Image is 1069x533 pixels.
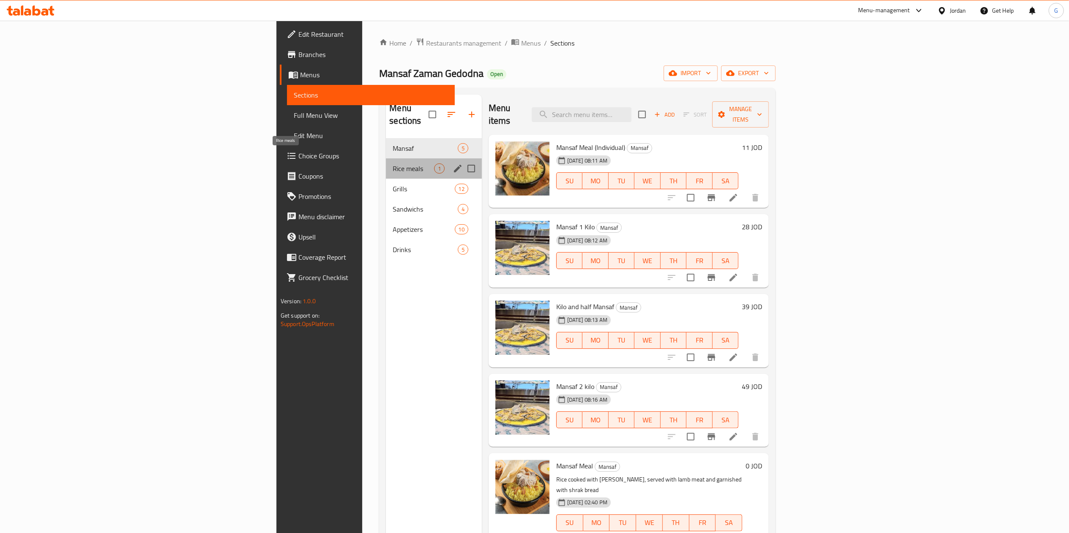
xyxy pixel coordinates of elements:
button: TH [661,172,686,189]
button: export [721,65,776,81]
div: items [458,143,468,153]
div: Rice meals1edit [386,158,481,179]
button: TU [609,332,634,349]
span: Select section first [678,108,712,121]
button: Branch-specific-item [701,347,722,367]
span: Grills [393,184,454,194]
nav: Menu sections [386,135,481,263]
span: Sections [294,90,448,100]
span: TH [664,414,683,426]
span: Mansaf Meal [556,460,593,472]
span: SA [716,414,735,426]
div: Mansaf [616,302,641,313]
span: Mansaf 2 kilo [556,380,594,393]
button: MO [582,332,608,349]
span: Full Menu View [294,110,448,120]
div: items [434,163,445,174]
span: MO [586,255,605,267]
h6: 0 JOD [746,460,762,472]
button: WE [636,514,663,531]
a: Full Menu View [287,105,455,125]
div: Mansaf [596,382,621,392]
span: Add item [651,108,678,121]
span: TH [666,517,686,529]
a: Grocery Checklist [280,267,455,288]
span: FR [690,414,709,426]
button: SA [713,172,738,189]
span: 12 [455,185,468,193]
button: WE [634,411,660,428]
h6: 49 JOD [742,381,762,392]
span: MO [586,175,605,187]
a: Coverage Report [280,247,455,267]
span: 1.0.0 [303,296,316,307]
img: Mansaf 2 kilo [495,381,550,435]
button: MO [582,252,608,269]
img: Kilo and half Mansaf [495,301,550,355]
button: WE [634,252,660,269]
span: Grocery Checklist [298,272,448,283]
span: MO [586,414,605,426]
button: SU [556,332,582,349]
a: Promotions [280,186,455,207]
span: 5 [458,144,468,152]
button: WE [634,172,660,189]
li: / [544,38,547,48]
button: FR [686,411,712,428]
span: Sections [550,38,574,48]
input: search [532,107,632,122]
button: SA [713,332,738,349]
span: [DATE] 08:12 AM [564,237,611,245]
span: Select to update [682,269,700,286]
button: delete [745,267,766,288]
span: Select to update [682,189,700,207]
a: Menus [280,65,455,85]
div: Grills12 [386,179,481,199]
button: TU [609,172,634,189]
div: Open [487,69,506,79]
span: Version: [281,296,301,307]
span: WE [640,517,659,529]
h6: 28 JOD [742,221,762,233]
button: TU [610,514,636,531]
a: Coupons [280,166,455,186]
span: 10 [455,226,468,234]
nav: breadcrumb [379,38,776,49]
span: SU [560,255,579,267]
span: TH [664,255,683,267]
a: Menus [511,38,541,49]
span: Select all sections [424,106,441,123]
span: Mansaf [393,143,457,153]
a: Edit Menu [287,125,455,146]
button: MO [583,514,610,531]
a: Restaurants management [416,38,501,49]
span: Choice Groups [298,151,448,161]
span: [DATE] 08:13 AM [564,316,611,324]
span: SA [716,255,735,267]
span: import [670,68,711,79]
h6: 39 JOD [742,301,762,313]
button: MO [582,411,608,428]
span: SU [560,334,579,346]
span: TH [664,334,683,346]
span: Promotions [298,191,448,201]
button: TH [661,411,686,428]
button: SA [713,411,738,428]
span: Mansaf [627,143,652,153]
span: Menus [521,38,541,48]
div: items [455,224,468,234]
div: Appetizers [393,224,454,234]
span: TU [612,255,631,267]
div: Drinks5 [386,239,481,260]
button: MO [582,172,608,189]
span: Mansaf 1 Kilo [556,220,595,233]
a: Edit menu item [728,193,738,203]
p: Rice cooked with [PERSON_NAME], served with lamb meat and garnished with shrak bread [556,474,742,495]
button: Manage items [712,101,769,128]
button: TH [661,252,686,269]
span: Select to update [682,348,700,366]
div: Sandwichs4 [386,199,481,219]
button: TU [609,411,634,428]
